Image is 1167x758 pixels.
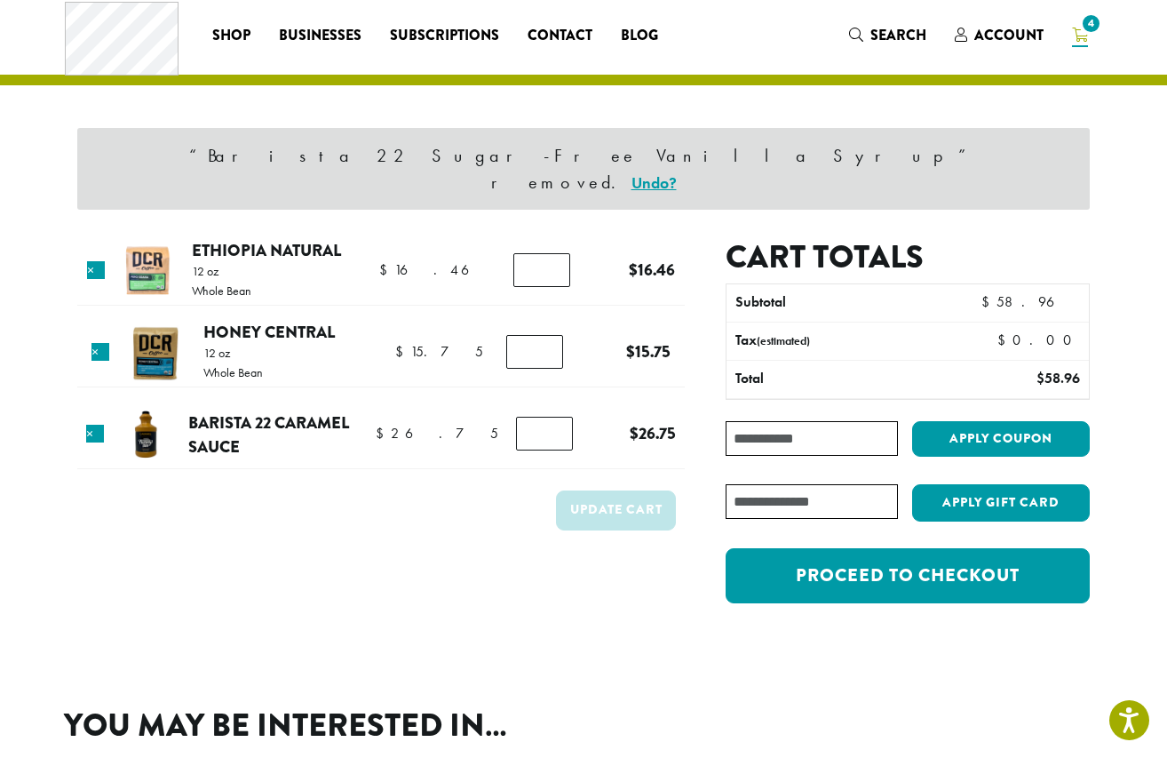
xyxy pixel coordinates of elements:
[91,343,109,361] a: Remove this item
[379,260,394,279] span: $
[621,25,658,47] span: Blog
[192,265,251,277] p: 12 oz
[279,25,361,47] span: Businesses
[630,421,639,445] span: $
[726,548,1090,603] a: Proceed to checkout
[1036,369,1044,387] span: $
[631,172,677,193] a: Undo?
[379,260,495,279] bdi: 16.46
[192,284,251,297] p: Whole Bean
[513,253,570,287] input: Product quantity
[912,484,1090,522] button: Apply Gift Card
[87,261,105,279] a: Remove this item
[203,366,263,379] p: Whole Bean
[726,238,1090,276] h2: Cart totals
[395,342,410,361] span: $
[870,25,926,45] span: Search
[629,258,675,282] bdi: 16.46
[203,320,335,344] a: Honey Central
[912,421,1090,458] button: Apply coupon
[981,292,1080,311] bdi: 58.96
[188,411,349,459] a: Barista 22 Caramel Sauce
[77,128,1090,210] div: “Barista 22 Sugar-Free Vanilla Syrup” removed.
[376,424,498,443] bdi: 26.75
[981,292,996,311] span: $
[629,258,638,282] span: $
[997,331,1080,349] bdi: 0.00
[117,406,175,464] img: Barista 22 Caramel Sauce
[1036,369,1080,387] bdi: 58.96
[726,284,944,322] th: Subtotal
[395,342,483,361] bdi: 15.75
[626,339,635,363] span: $
[835,20,941,50] a: Search
[198,21,265,50] a: Shop
[212,25,250,47] span: Shop
[516,417,573,451] input: Product quantity
[726,361,944,398] th: Total
[192,238,341,262] a: Ethiopia Natural
[376,424,391,443] span: $
[86,425,104,443] a: Remove this item
[64,706,1103,745] h2: You may be interested in…
[626,339,671,363] bdi: 15.75
[726,323,983,360] th: Tax
[1079,12,1103,36] span: 4
[120,243,178,300] img: Fero Sidama by Dillanos Coffee Roasters
[997,331,1012,349] span: $
[390,25,499,47] span: Subscriptions
[203,347,263,359] p: 12 oz
[757,333,810,348] small: (estimated)
[556,491,676,531] button: Update cart
[974,25,1044,45] span: Account
[630,421,676,445] bdi: 26.75
[127,324,185,382] img: Honey Central
[506,335,563,369] input: Product quantity
[528,25,592,47] span: Contact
